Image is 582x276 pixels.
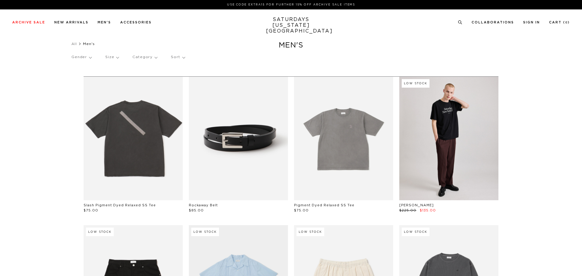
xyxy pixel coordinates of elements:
[171,50,185,64] p: Sort
[71,50,92,64] p: Gender
[420,209,436,212] span: $135.00
[84,204,156,207] a: Slash Pigment Dyed Relaxed SS Tee
[54,21,88,24] a: New Arrivals
[86,228,114,236] div: Low Stock
[191,228,219,236] div: Low Stock
[266,17,316,34] a: SATURDAYS[US_STATE][GEOGRAPHIC_DATA]
[83,42,95,46] span: Men's
[84,209,98,212] span: $75.00
[105,50,119,64] p: Size
[120,21,152,24] a: Accessories
[472,21,514,24] a: Collaborations
[549,21,570,24] a: Cart (0)
[294,209,309,212] span: $75.00
[294,204,354,207] a: Pigment Dyed Relaxed SS Tee
[402,79,429,88] div: Low Stock
[399,204,434,207] a: [PERSON_NAME]
[12,21,45,24] a: Archive Sale
[71,42,77,46] a: All
[565,21,568,24] small: 0
[98,21,111,24] a: Men's
[523,21,540,24] a: Sign In
[15,2,567,7] p: Use Code EXTRA15 for Further 15% Off Archive Sale Items
[132,50,157,64] p: Category
[296,228,324,236] div: Low Stock
[189,204,218,207] a: Rockaway Belt
[399,209,416,212] span: $225.00
[189,209,204,212] span: $85.00
[402,228,429,236] div: Low Stock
